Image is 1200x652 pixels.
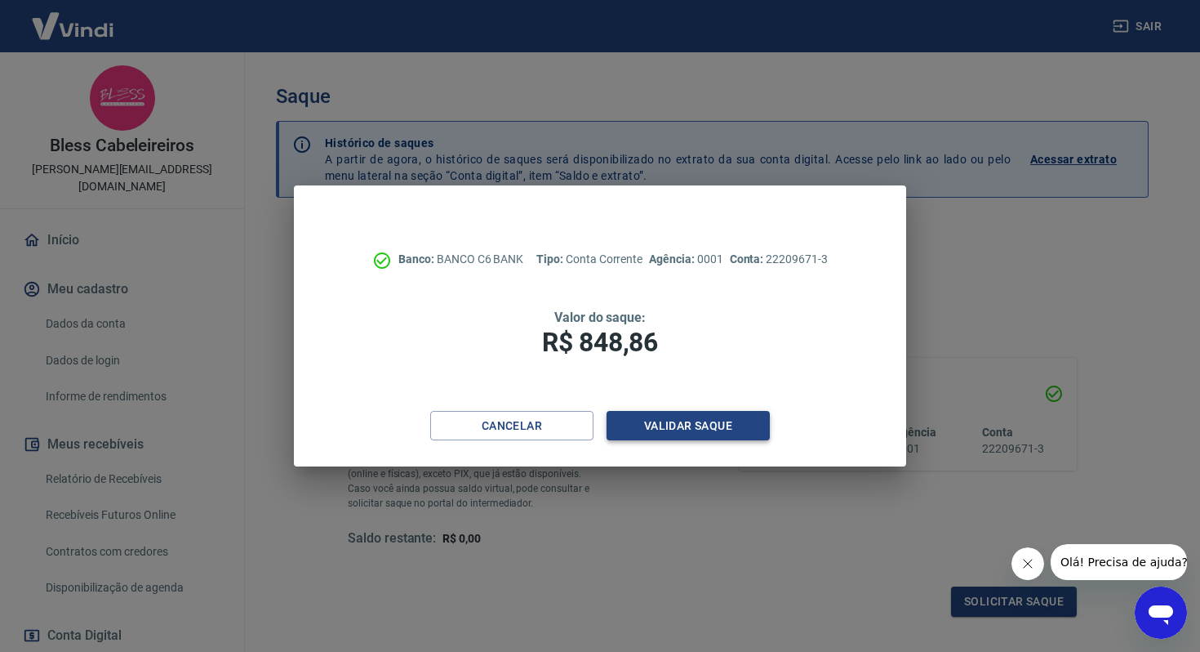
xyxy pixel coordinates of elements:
p: 22209671-3 [730,251,828,268]
span: Banco: [398,252,437,266]
button: Cancelar [430,411,593,441]
span: Valor do saque: [554,310,646,325]
p: 0001 [649,251,722,268]
p: BANCO C6 BANK [398,251,523,268]
span: Conta: [730,252,767,266]
iframe: Mensagem da empresa [1051,544,1187,580]
span: Olá! Precisa de ajuda? [10,11,137,25]
button: Validar saque [607,411,770,441]
iframe: Fechar mensagem [1011,547,1044,580]
span: Agência: [649,252,697,266]
p: Conta Corrente [536,251,642,268]
span: R$ 848,86 [542,327,658,358]
iframe: Botão para abrir a janela de mensagens [1135,587,1187,639]
span: Tipo: [536,252,566,266]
